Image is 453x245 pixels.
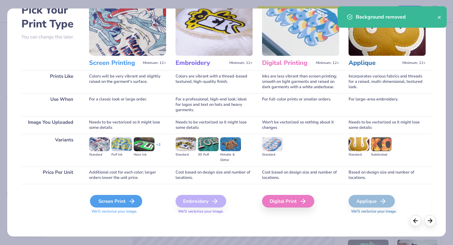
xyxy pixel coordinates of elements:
[402,61,426,65] span: Minimum: 12+
[143,61,166,65] span: Minimum: 12+
[349,166,426,184] div: Based on design size and number of locations.
[176,195,226,208] div: Embroidery
[89,70,166,93] div: Colors will be very vibrant and slightly raised on the garment's surface.
[262,59,313,67] h3: Digital Printing
[21,70,80,93] div: Prints Like
[176,116,253,134] div: Needs to be vectorized so it might lose some details
[176,137,196,151] img: Standard
[21,34,80,40] p: You can change this later.
[176,70,253,93] div: Colors are vibrant with a thread-based textured, high-quality finish.
[111,137,132,151] img: Puff Ink
[220,152,241,163] div: Metallic & Glitter
[349,152,369,157] div: Standard
[89,93,166,116] div: For a classic look or large order.
[356,13,437,21] div: Background removed
[21,116,80,134] div: Image You Uploaded
[262,93,339,116] div: For full-color prints or smaller orders.
[134,137,154,151] img: Neon Ink
[198,137,219,151] img: 3D Puff
[262,70,339,93] div: Inks are less vibrant than screen printing; smooth on light garments and raised on dark garments ...
[349,209,426,214] span: We'll vectorize your image.
[176,59,227,67] h3: Embroidery
[262,116,339,134] div: Won't be vectorized so nothing about it changes
[134,152,154,157] div: Neon Ink
[176,93,253,116] div: For a professional, high-end look; ideal for logos and text on hats and heavy garments.
[111,152,132,157] div: Puff Ink
[176,209,253,214] span: We'll vectorize your image.
[176,166,253,184] div: Cost based on design size and number of locations.
[437,13,442,21] button: close
[89,152,110,157] div: Standard
[349,93,426,116] div: For large-area embroidery.
[89,137,110,151] img: Standard
[349,116,426,134] div: Needs to be vectorized so it might lose some details
[90,195,142,208] div: Screen Print
[349,70,426,93] div: Incorporates various fabrics and threads for a raised, multi-dimensional, textured look.
[21,3,80,31] h2: Pick Your Print Type
[349,59,400,67] h3: Applique
[371,137,392,151] img: Sublimated
[89,166,166,184] div: Additional cost for each color; larger orders lower the unit price.
[89,209,166,214] span: We'll vectorize your image.
[349,137,369,151] img: Standard
[21,93,80,116] div: Use When
[371,152,392,157] div: Sublimated
[262,137,283,151] img: Standard
[198,152,219,157] div: 3D Puff
[21,166,80,184] div: Price Per Unit
[262,195,314,208] div: Digital Print
[262,152,283,157] div: Standard
[262,166,339,184] div: Cost based on design size and number of locations.
[21,134,80,166] div: Variants
[220,137,241,151] img: Metallic & Glitter
[156,142,160,153] div: + 3
[349,195,395,208] div: Applique
[176,152,196,157] div: Standard
[89,116,166,134] div: Needs to be vectorized so it might lose some details
[229,61,253,65] span: Minimum: 12+
[316,61,339,65] span: Minimum: 12+
[89,59,140,67] h3: Screen Printing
